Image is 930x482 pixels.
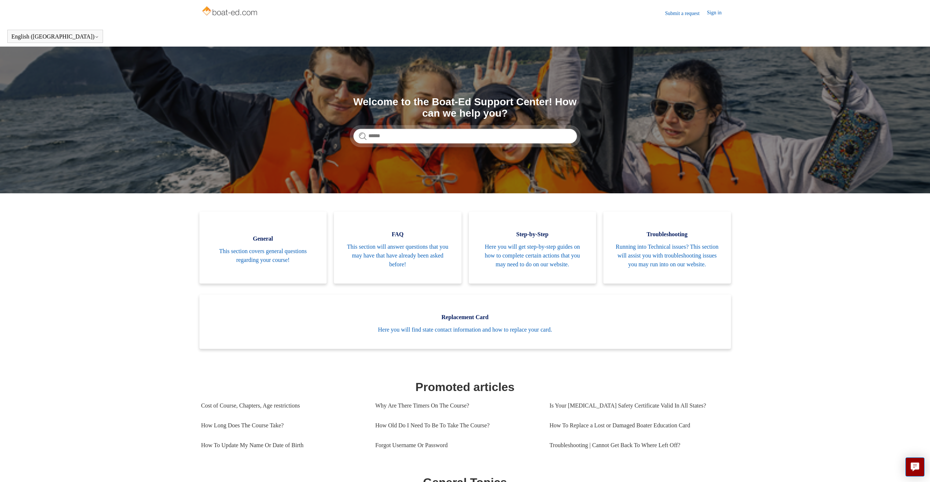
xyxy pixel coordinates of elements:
input: Search [353,129,577,143]
h1: Welcome to the Boat-Ed Support Center! How can we help you? [353,96,577,119]
a: How Old Do I Need To Be To Take The Course? [375,416,538,435]
span: Step-by-Step [480,230,585,239]
a: How To Update My Name Or Date of Birth [201,435,364,455]
a: Is Your [MEDICAL_DATA] Safety Certificate Valid In All States? [549,396,724,416]
a: Troubleshooting Running into Technical issues? This section will assist you with troubleshooting ... [603,212,731,284]
span: This section will answer questions that you may have that have already been asked before! [345,242,451,269]
a: General This section covers general questions regarding your course! [199,212,327,284]
a: Replacement Card Here you will find state contact information and how to replace your card. [199,295,731,349]
span: Troubleshooting [614,230,720,239]
span: General [210,234,316,243]
a: Why Are There Timers On The Course? [375,396,538,416]
img: Boat-Ed Help Center home page [201,4,260,19]
span: This section covers general questions regarding your course! [210,247,316,264]
a: Forgot Username Or Password [375,435,538,455]
a: Sign in [707,9,729,18]
a: Submit a request [665,10,707,17]
a: Cost of Course, Chapters, Age restrictions [201,396,364,416]
span: Replacement Card [210,313,720,322]
a: How To Replace a Lost or Damaged Boater Education Card [549,416,724,435]
a: Step-by-Step Here you will get step-by-step guides on how to complete certain actions that you ma... [469,212,596,284]
a: Troubleshooting | Cannot Get Back To Where Left Off? [549,435,724,455]
a: How Long Does The Course Take? [201,416,364,435]
button: Live chat [905,457,925,476]
h1: Promoted articles [201,378,729,396]
a: FAQ This section will answer questions that you may have that have already been asked before! [334,212,462,284]
span: Here you will get step-by-step guides on how to complete certain actions that you may need to do ... [480,242,585,269]
span: FAQ [345,230,451,239]
span: Running into Technical issues? This section will assist you with troubleshooting issues you may r... [614,242,720,269]
span: Here you will find state contact information and how to replace your card. [210,325,720,334]
button: English ([GEOGRAPHIC_DATA]) [11,33,99,40]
